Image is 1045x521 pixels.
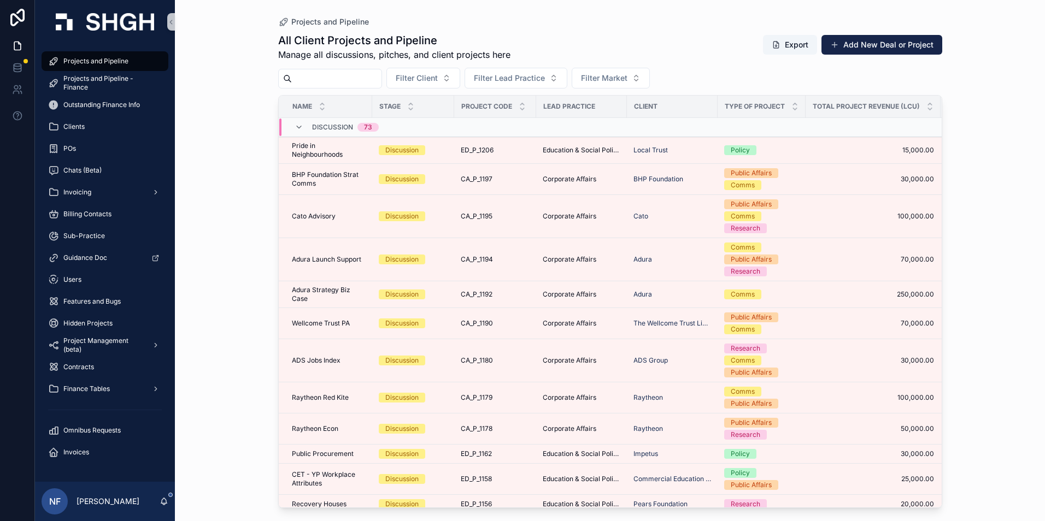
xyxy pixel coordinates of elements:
[292,470,366,488] span: CET - YP Workplace Attributes
[724,499,799,509] a: Research
[63,57,128,66] span: Projects and Pipeline
[812,449,934,458] span: 30,000.00
[292,170,366,188] a: BHP Foundation Strat Comms
[461,319,493,328] span: CA_P_1190
[812,290,934,299] span: 250,000.00
[633,449,658,458] a: Impetus
[821,35,942,55] a: Add New Deal or Project
[724,199,799,233] a: Public AffairsCommsResearch
[292,319,366,328] a: Wellcome Trust PA
[385,174,419,184] div: Discussion
[581,73,627,84] span: Filter Market
[385,211,419,221] div: Discussion
[633,475,711,483] a: Commercial Education Trust
[379,424,448,434] a: Discussion
[461,500,530,508] a: ED_P_1156
[543,212,620,221] a: Corporate Affairs
[633,146,668,155] span: Local Trust
[63,210,111,218] span: Billing Contacts
[292,393,349,402] span: Raytheon Red Kite
[461,424,492,433] span: CA_P_1178
[278,33,510,48] h1: All Client Projects and Pipeline
[292,356,340,365] span: ADS Jobs Index
[633,356,668,365] span: ADS Group
[292,500,366,508] a: Recovery Houses
[461,424,530,433] a: CA_P_1178
[633,393,711,402] a: Raytheon
[42,357,168,377] a: Contracts
[543,102,595,111] span: Lead Practice
[63,74,157,92] span: Projects and Pipeline - Finance
[461,212,492,221] span: CA_P_1195
[292,212,366,221] a: Cato Advisory
[543,475,620,483] a: Education & Social Policy
[461,356,530,365] a: CA_P_1180
[633,424,711,433] a: Raytheon
[461,356,493,365] span: CA_P_1180
[77,496,139,507] p: [PERSON_NAME]
[291,16,369,27] span: Projects and Pipeline
[56,13,154,31] img: App logo
[461,393,492,402] span: CA_P_1179
[379,289,448,299] a: Discussion
[633,175,683,183] span: BHP Foundation
[42,226,168,246] a: Sub-Practice
[731,399,772,408] div: Public Affairs
[731,289,755,299] div: Comms
[385,318,419,328] div: Discussion
[543,255,620,264] a: Corporate Affairs
[292,255,361,264] span: Adura Launch Support
[461,255,493,264] span: CA_P_1194
[461,146,494,155] span: ED_P_1206
[292,424,366,433] a: Raytheon Econ
[633,290,652,299] a: Adura
[543,212,596,221] span: Corporate Affairs
[292,449,354,458] span: Public Procurement
[543,319,596,328] span: Corporate Affairs
[42,161,168,180] a: Chats (Beta)
[731,199,772,209] div: Public Affairs
[42,421,168,440] a: Omnibus Requests
[633,500,688,508] a: Pears Foundation
[813,102,920,111] span: Total Project Revenue (LCU)
[543,393,596,402] span: Corporate Affairs
[633,290,711,299] a: Adura
[42,95,168,115] a: Outstanding Finance Info
[461,175,530,183] a: CA_P_1197
[396,73,438,84] span: Filter Client
[634,102,657,111] span: Client
[812,146,934,155] a: 15,000.00
[543,290,620,299] a: Corporate Affairs
[731,356,755,365] div: Comms
[63,166,102,175] span: Chats (Beta)
[543,146,620,155] a: Education & Social Policy
[461,255,530,264] a: CA_P_1194
[63,144,76,153] span: POs
[379,145,448,155] a: Discussion
[812,356,934,365] a: 30,000.00
[42,292,168,311] a: Features and Bugs
[292,393,366,402] a: Raytheon Red Kite
[461,290,492,299] span: CA_P_1192
[63,188,91,197] span: Invoicing
[63,232,105,240] span: Sub-Practice
[379,393,448,402] a: Discussion
[543,500,620,508] a: Education & Social Policy
[731,418,772,428] div: Public Affairs
[543,175,620,183] a: Corporate Affairs
[731,344,760,353] div: Research
[49,495,61,508] span: NF
[731,267,760,276] div: Research
[292,319,350,328] span: Wellcome Trust PA
[461,449,492,458] span: ED_P_1162
[385,474,419,484] div: Discussion
[292,255,366,264] a: Adura Launch Support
